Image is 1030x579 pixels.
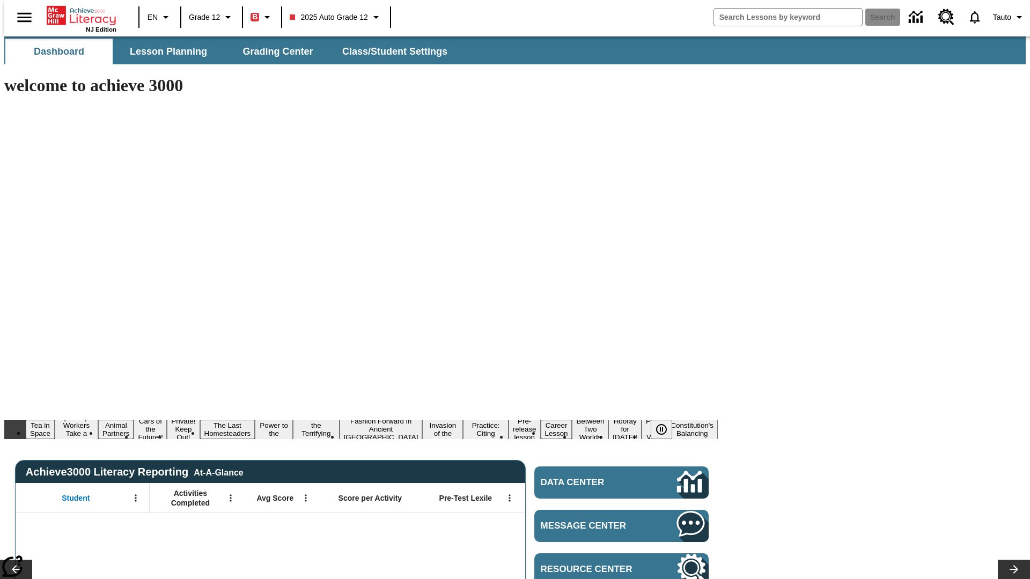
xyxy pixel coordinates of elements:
[143,8,177,27] button: Language: EN, Select a language
[189,12,220,23] span: Grade 12
[993,12,1011,23] span: Tauto
[541,564,645,575] span: Resource Center
[34,46,84,58] span: Dashboard
[285,8,386,27] button: Class: 2025 Auto Grade 12, Select your class
[290,12,367,23] span: 2025 Auto Grade 12
[534,510,709,542] a: Message Center
[666,412,718,447] button: Slide 17 The Constitution's Balancing Act
[998,560,1030,579] button: Lesson carousel, Next
[224,39,332,64] button: Grading Center
[642,415,666,443] button: Slide 16 Point of View
[223,490,239,506] button: Open Menu
[255,412,293,447] button: Slide 7 Solar Power to the People
[502,490,518,506] button: Open Menu
[155,488,226,508] span: Activities Completed
[334,39,456,64] button: Class/Student Settings
[534,466,709,499] a: Data Center
[342,46,447,58] span: Class/Student Settings
[4,36,1026,64] div: SubNavbar
[298,490,314,506] button: Open Menu
[134,415,167,443] button: Slide 4 Cars of the Future?
[194,466,243,478] div: At-A-Glance
[167,415,200,443] button: Slide 5 Private! Keep Out!
[439,493,492,503] span: Pre-Test Lexile
[4,76,718,95] h1: welcome to achieve 3000
[115,39,222,64] button: Lesson Planning
[55,412,98,447] button: Slide 2 Labor Day: Workers Take a Stand
[256,493,293,503] span: Avg Score
[340,415,423,443] button: Slide 9 Fashion Forward in Ancient Rome
[572,415,608,443] button: Slide 14 Between Two Worlds
[26,466,244,478] span: Achieve3000 Literacy Reporting
[5,39,113,64] button: Dashboard
[541,521,645,531] span: Message Center
[989,8,1030,27] button: Profile/Settings
[932,3,961,32] a: Resource Center, Will open in new tab
[463,412,508,447] button: Slide 11 Mixed Practice: Citing Evidence
[902,3,932,32] a: Data Center
[339,493,402,503] span: Score per Activity
[509,415,541,443] button: Slide 12 Pre-release lesson
[293,412,340,447] button: Slide 8 Attack of the Terrifying Tomatoes
[98,420,134,439] button: Slide 3 Animal Partners
[961,3,989,31] a: Notifications
[148,12,158,23] span: EN
[246,8,278,27] button: Boost Class color is red. Change class color
[128,490,144,506] button: Open Menu
[4,39,457,64] div: SubNavbar
[62,493,90,503] span: Student
[47,4,116,33] div: Home
[651,420,683,439] div: Pause
[130,46,207,58] span: Lesson Planning
[608,415,642,443] button: Slide 15 Hooray for Constitution Day!
[651,420,672,439] button: Pause
[200,420,255,439] button: Slide 6 The Last Homesteaders
[714,9,862,26] input: search field
[9,2,40,33] button: Open side menu
[26,420,55,439] button: Slide 1 Tea in Space
[422,412,463,447] button: Slide 10 The Invasion of the Free CD
[86,26,116,33] span: NJ Edition
[47,5,116,26] a: Home
[185,8,239,27] button: Grade: Grade 12, Select a grade
[541,420,572,439] button: Slide 13 Career Lesson
[252,10,257,24] span: B
[541,477,641,488] span: Data Center
[242,46,313,58] span: Grading Center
